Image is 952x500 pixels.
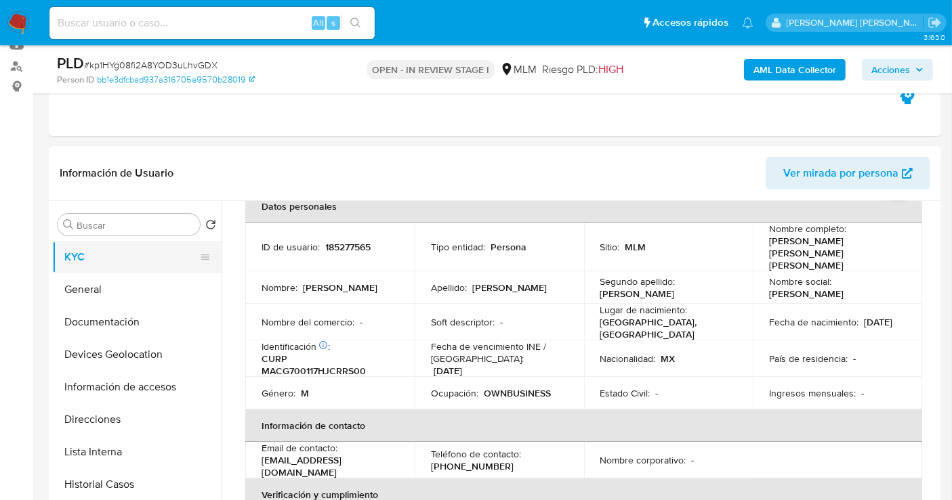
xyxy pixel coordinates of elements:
p: MLM [625,241,646,253]
p: 185277565 [325,241,371,253]
p: [PERSON_NAME] [600,288,675,300]
button: KYC [52,241,211,273]
p: Persona [491,241,526,253]
p: Apellido : [431,281,467,294]
a: Salir [928,16,942,30]
p: Ingresos mensuales : [769,387,856,399]
button: Ver mirada por persona [766,157,930,189]
div: MLM [500,62,537,77]
p: Estado Civil : [600,387,650,399]
p: - [360,316,363,328]
p: Fecha de nacimiento : [769,316,858,328]
p: Email de contacto : [262,442,337,454]
p: [PERSON_NAME] [769,288,844,300]
p: Nombre del comercio : [262,316,354,328]
span: s [331,16,335,29]
p: ID de usuario : [262,241,320,253]
span: 3.163.0 [924,32,945,43]
p: [PERSON_NAME] [303,281,377,294]
p: Soft descriptor : [431,316,495,328]
p: [PHONE_NUMBER] [431,460,514,472]
a: bb1e3dfcbad937a316705a9570b28019 [97,74,255,86]
p: nancy.sanchezgarcia@mercadolibre.com.mx [787,16,924,29]
button: Documentación [52,306,222,338]
button: Buscar [63,219,74,230]
p: [EMAIL_ADDRESS][DOMAIN_NAME] [262,454,393,478]
span: Riesgo PLD: [542,62,623,77]
button: Devices Geolocation [52,338,222,371]
button: Información de accesos [52,371,222,403]
p: - [853,353,856,365]
b: PLD [57,52,84,74]
p: OWNBUSINESS [484,387,551,399]
span: # kp1HYg08fi2A8YOD3uLhvGDX [84,58,218,72]
button: AML Data Collector [744,59,846,81]
p: Identificación : [262,340,330,353]
input: Buscar [77,219,194,231]
p: Fecha de vencimiento INE / [GEOGRAPHIC_DATA] : [431,340,568,365]
input: Buscar usuario o caso... [49,14,375,32]
p: - [656,387,659,399]
p: [PERSON_NAME] [PERSON_NAME] [PERSON_NAME] [769,235,901,271]
p: Lugar de nacimiento : [600,304,688,316]
p: OPEN - IN REVIEW STAGE I [367,60,495,79]
p: [DATE] [434,365,462,377]
span: Ver mirada por persona [783,157,898,189]
p: [GEOGRAPHIC_DATA], [GEOGRAPHIC_DATA] [600,316,732,340]
button: Lista Interna [52,436,222,468]
p: [DATE] [864,316,892,328]
p: Nombre completo : [769,223,846,235]
h1: Información de Usuario [60,166,173,180]
button: search-icon [342,14,369,32]
p: Sitio : [600,241,620,253]
span: HIGH [598,62,623,77]
button: Direcciones [52,403,222,436]
p: Segundo apellido : [600,275,676,288]
p: - [861,387,864,399]
span: Accesos rápidos [653,16,728,30]
p: Nombre : [262,281,297,294]
p: MX [661,353,676,365]
span: Acciones [871,59,910,81]
p: CURP MACG700117HJCRRS00 [262,353,393,377]
button: Acciones [862,59,933,81]
th: Datos personales [245,190,922,223]
p: - [500,316,503,328]
span: Alt [313,16,324,29]
p: Nombre social : [769,275,831,288]
b: Person ID [57,74,94,86]
a: Notificaciones [742,17,753,28]
p: [PERSON_NAME] [472,281,547,294]
p: - [692,454,695,466]
p: Ocupación : [431,387,478,399]
p: Género : [262,387,295,399]
th: Información de contacto [245,409,922,442]
b: AML Data Collector [753,59,836,81]
p: Tipo entidad : [431,241,485,253]
p: País de residencia : [769,353,848,365]
p: M [301,387,309,399]
p: Nacionalidad : [600,353,656,365]
button: Volver al orden por defecto [205,219,216,234]
p: Teléfono de contacto : [431,448,521,460]
p: Nombre corporativo : [600,454,686,466]
button: General [52,273,222,306]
